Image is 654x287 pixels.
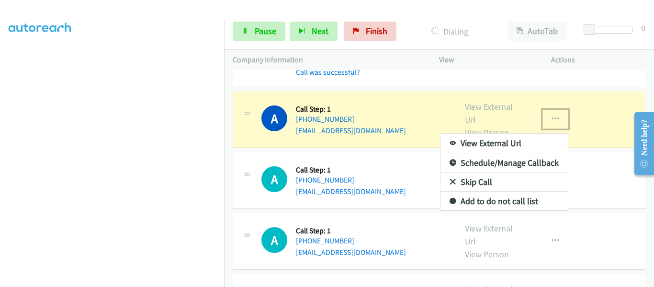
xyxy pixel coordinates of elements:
[261,166,287,192] div: The call is yet to be attempted
[261,227,287,253] div: The call is yet to be attempted
[440,134,568,153] a: View External Url
[626,105,654,182] iframe: Resource Center
[440,153,568,172] a: Schedule/Manage Callback
[261,227,287,253] h1: A
[440,192,568,211] a: Add to do not call list
[440,172,568,192] a: Skip Call
[261,166,287,192] h1: A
